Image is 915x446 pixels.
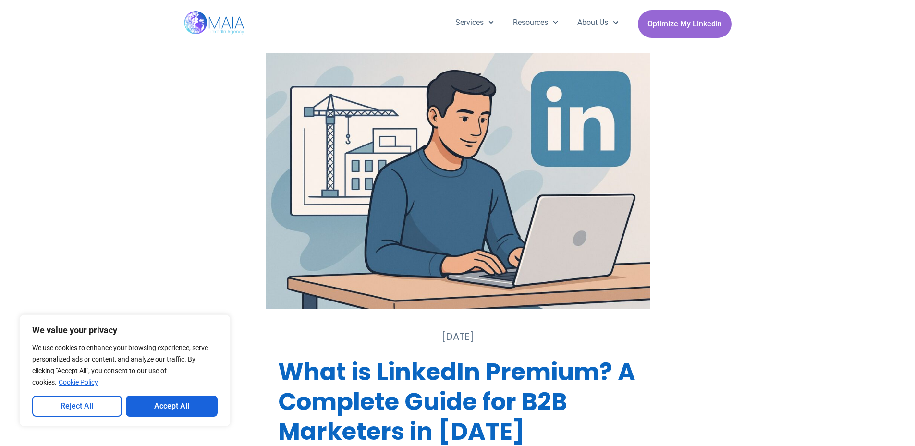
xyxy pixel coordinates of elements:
time: [DATE] [441,330,474,343]
p: We value your privacy [32,325,218,336]
div: We value your privacy [19,314,231,427]
a: About Us [568,10,628,35]
a: Resources [503,10,568,35]
a: [DATE] [441,329,474,344]
p: We use cookies to enhance your browsing experience, serve personalized ads or content, and analyz... [32,342,218,388]
a: Optimize My Linkedin [638,10,732,38]
a: Services [446,10,503,35]
a: Cookie Policy [58,378,98,386]
span: Optimize My Linkedin [647,15,722,33]
nav: Menu [446,10,628,35]
button: Reject All [32,396,122,417]
button: Accept All [126,396,218,417]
